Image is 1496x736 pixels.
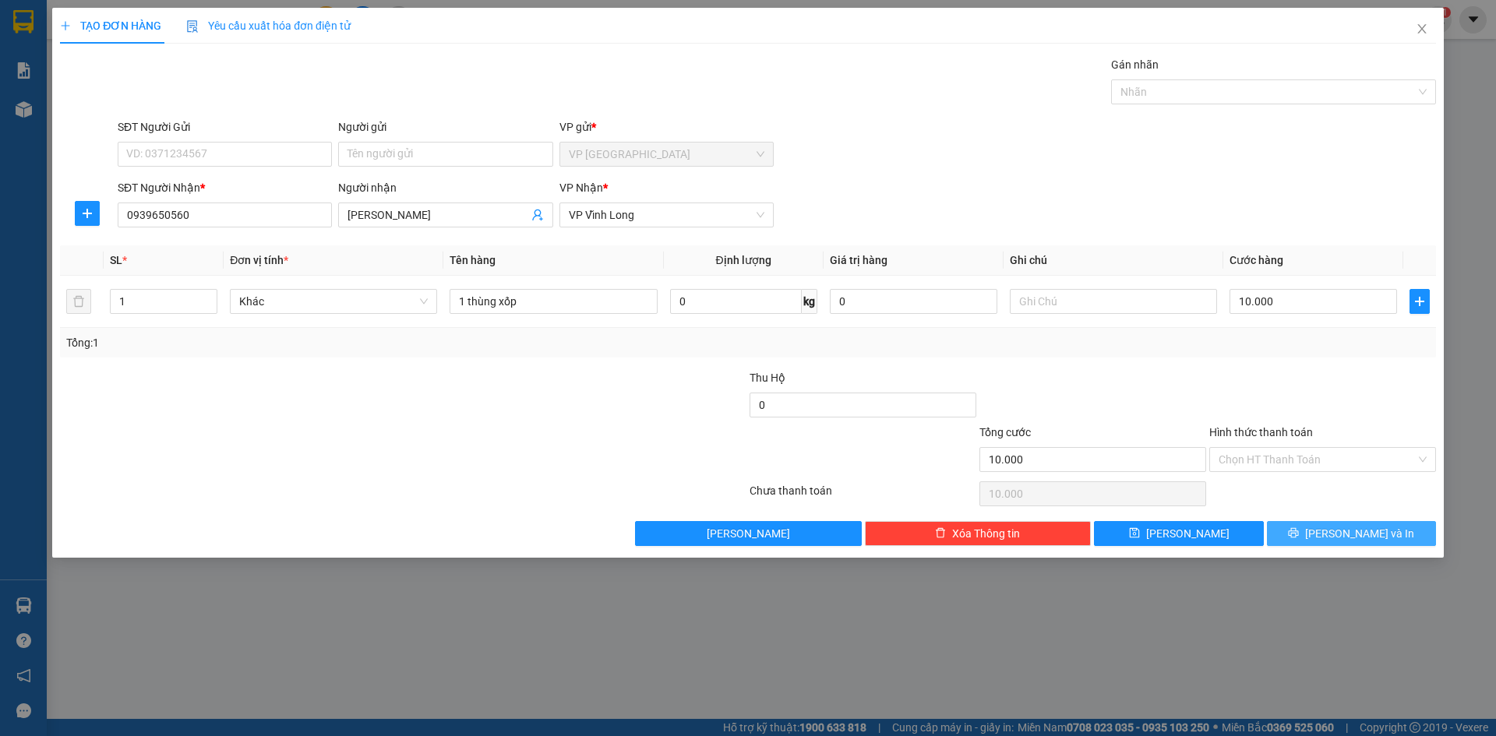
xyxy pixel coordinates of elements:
[338,179,552,196] div: Người nhận
[186,20,199,33] img: icon
[1146,525,1230,542] span: [PERSON_NAME]
[60,19,161,32] span: TẠO ĐƠN HÀNG
[1209,426,1313,438] label: Hình thức thanh toán
[75,201,100,226] button: plus
[239,290,428,313] span: Khác
[230,254,288,266] span: Đơn vị tính
[66,289,91,314] button: delete
[186,19,351,32] span: Yêu cầu xuất hóa đơn điện tử
[1305,525,1414,542] span: [PERSON_NAME] và In
[450,289,657,314] input: VD: Bàn, Ghế
[118,118,332,136] div: SĐT Người Gửi
[952,525,1020,542] span: Xóa Thông tin
[1010,289,1217,314] input: Ghi Chú
[935,527,946,540] span: delete
[830,289,997,314] input: 0
[1410,289,1430,314] button: plus
[531,209,544,221] span: user-add
[1094,521,1263,546] button: save[PERSON_NAME]
[110,254,122,266] span: SL
[569,203,764,227] span: VP Vĩnh Long
[635,521,862,546] button: [PERSON_NAME]
[748,482,978,509] div: Chưa thanh toán
[1267,521,1436,546] button: printer[PERSON_NAME] và In
[802,289,817,314] span: kg
[830,254,887,266] span: Giá trị hàng
[450,254,496,266] span: Tên hàng
[60,20,71,31] span: plus
[1129,527,1140,540] span: save
[1400,8,1444,51] button: Close
[559,118,774,136] div: VP gửi
[1410,295,1429,308] span: plus
[750,372,785,384] span: Thu Hộ
[338,118,552,136] div: Người gửi
[66,334,577,351] div: Tổng: 1
[979,426,1031,438] span: Tổng cước
[1230,254,1283,266] span: Cước hàng
[1111,58,1159,71] label: Gán nhãn
[716,254,771,266] span: Định lượng
[76,207,99,220] span: plus
[707,525,790,542] span: [PERSON_NAME]
[1004,245,1223,276] th: Ghi chú
[1288,527,1299,540] span: printer
[1416,23,1428,35] span: close
[569,143,764,166] span: VP Sài Gòn
[865,521,1092,546] button: deleteXóa Thông tin
[559,181,603,194] span: VP Nhận
[118,179,332,196] div: SĐT Người Nhận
